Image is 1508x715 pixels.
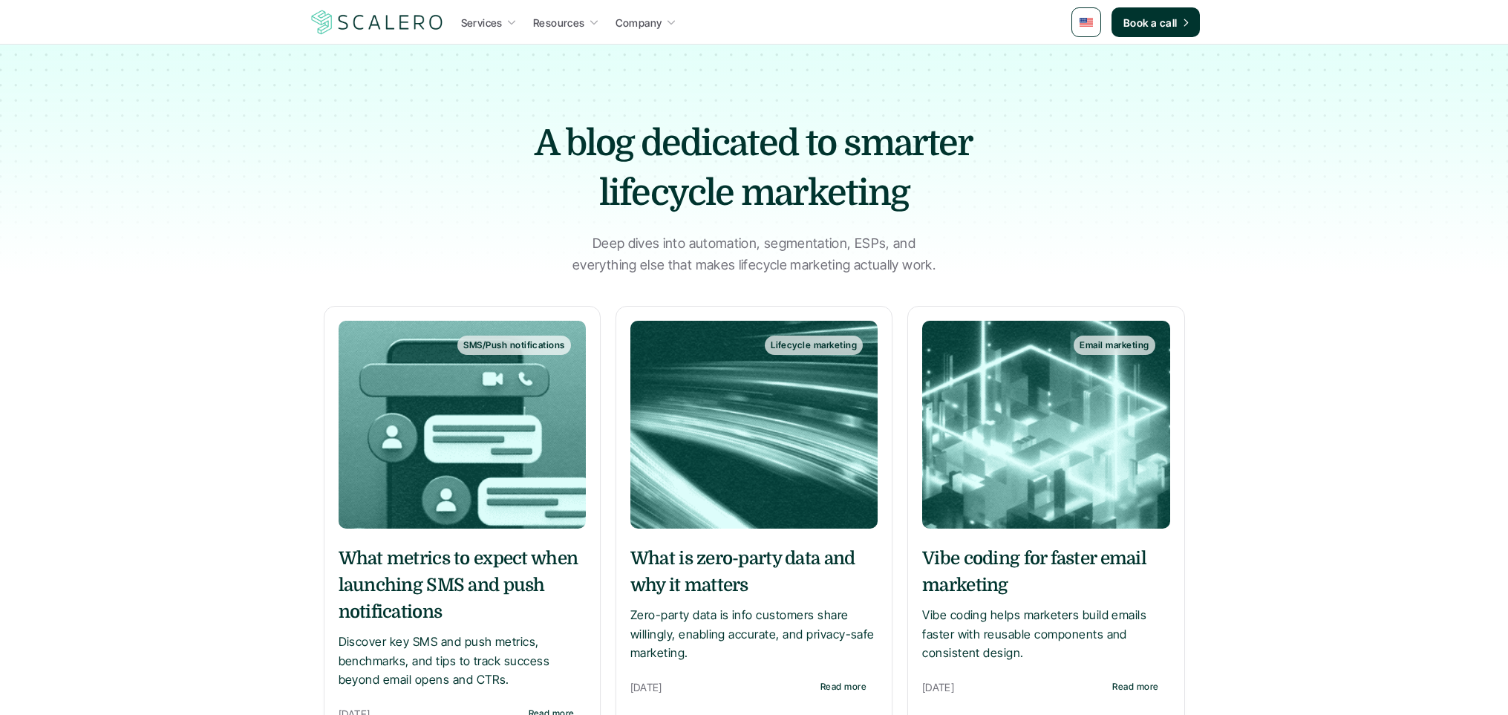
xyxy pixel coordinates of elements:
[922,545,1169,598] h5: Vibe coding for faster email marketing
[630,678,813,696] p: [DATE]
[1112,682,1169,692] a: Read more
[533,15,585,30] p: Resources
[820,682,866,692] p: Read more
[339,545,586,625] h5: What metrics to expect when launching SMS and push notifications
[630,545,878,663] a: What is zero-party data and why it mattersZero-party data is info customers share willingly, enab...
[461,15,503,30] p: Services
[1112,7,1200,37] a: Book a call
[630,606,878,663] p: Zero-party data is info customers share willingly, enabling accurate, and privacy-safe marketing.
[630,321,878,529] a: Lifecycle marketing
[630,545,878,598] h5: What is zero-party data and why it matters
[922,545,1169,663] a: Vibe coding for faster email marketingVibe coding helps marketers build emails faster with reusab...
[771,340,857,350] p: Lifecycle marketing
[1112,682,1158,692] p: Read more
[922,678,1105,696] p: [DATE]
[309,9,445,36] a: Scalero company logo
[922,606,1169,663] p: Vibe coding helps marketers build emails faster with reusable components and consistent design.
[820,682,878,692] a: Read more
[1123,15,1178,30] p: Book a call
[1080,340,1149,350] p: Email marketing
[922,321,1169,529] a: Email marketing
[494,119,1014,218] h1: A blog dedicated to smarter lifecycle marketing
[463,340,565,350] p: SMS/Push notifications
[339,633,586,690] p: Discover key SMS and push metrics, benchmarks, and tips to track success beyond email opens and C...
[339,321,586,529] a: SMS/Push notifications
[309,8,445,36] img: Scalero company logo
[569,233,940,276] p: Deep dives into automation, segmentation, ESPs, and everything else that makes lifecycle marketin...
[616,15,662,30] p: Company
[339,545,586,690] a: What metrics to expect when launching SMS and push notificationsDiscover key SMS and push metrics...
